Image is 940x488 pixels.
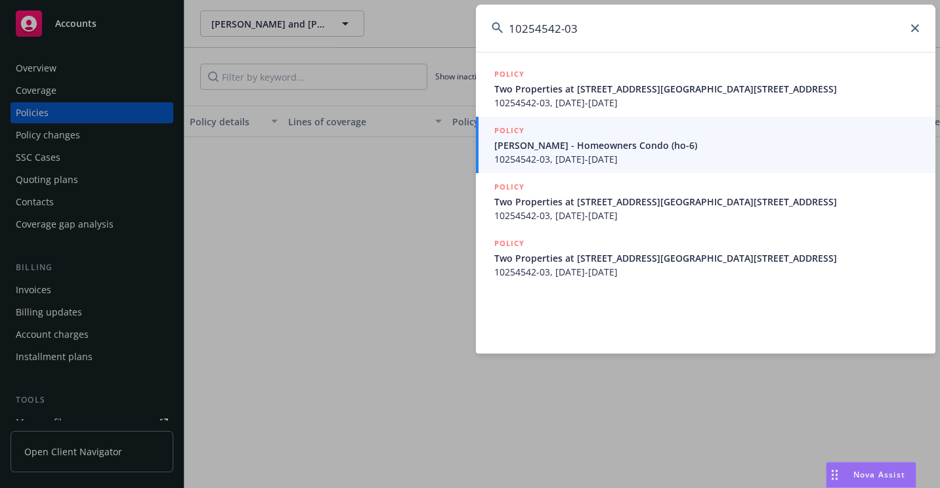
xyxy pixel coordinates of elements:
input: Search... [476,5,935,52]
span: 10254542-03, [DATE]-[DATE] [494,209,920,222]
span: [PERSON_NAME] - Homeowners Condo (ho-6) [494,138,920,152]
h5: POLICY [494,68,524,81]
a: POLICYTwo Properties at [STREET_ADDRESS][GEOGRAPHIC_DATA][STREET_ADDRESS]10254542-03, [DATE]-[DATE] [476,230,935,286]
span: Two Properties at [STREET_ADDRESS][GEOGRAPHIC_DATA][STREET_ADDRESS] [494,82,920,96]
h5: POLICY [494,124,524,137]
span: Two Properties at [STREET_ADDRESS][GEOGRAPHIC_DATA][STREET_ADDRESS] [494,195,920,209]
a: POLICYTwo Properties at [STREET_ADDRESS][GEOGRAPHIC_DATA][STREET_ADDRESS]10254542-03, [DATE]-[DATE] [476,173,935,230]
h5: POLICY [494,180,524,193]
span: Nova Assist [853,469,905,480]
button: Nova Assist [826,462,916,488]
span: 10254542-03, [DATE]-[DATE] [494,96,920,110]
span: 10254542-03, [DATE]-[DATE] [494,265,920,279]
span: 10254542-03, [DATE]-[DATE] [494,152,920,166]
div: Drag to move [826,462,843,487]
span: Two Properties at [STREET_ADDRESS][GEOGRAPHIC_DATA][STREET_ADDRESS] [494,251,920,265]
a: POLICYTwo Properties at [STREET_ADDRESS][GEOGRAPHIC_DATA][STREET_ADDRESS]10254542-03, [DATE]-[DATE] [476,60,935,117]
h5: POLICY [494,237,524,250]
a: POLICY[PERSON_NAME] - Homeowners Condo (ho-6)10254542-03, [DATE]-[DATE] [476,117,935,173]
